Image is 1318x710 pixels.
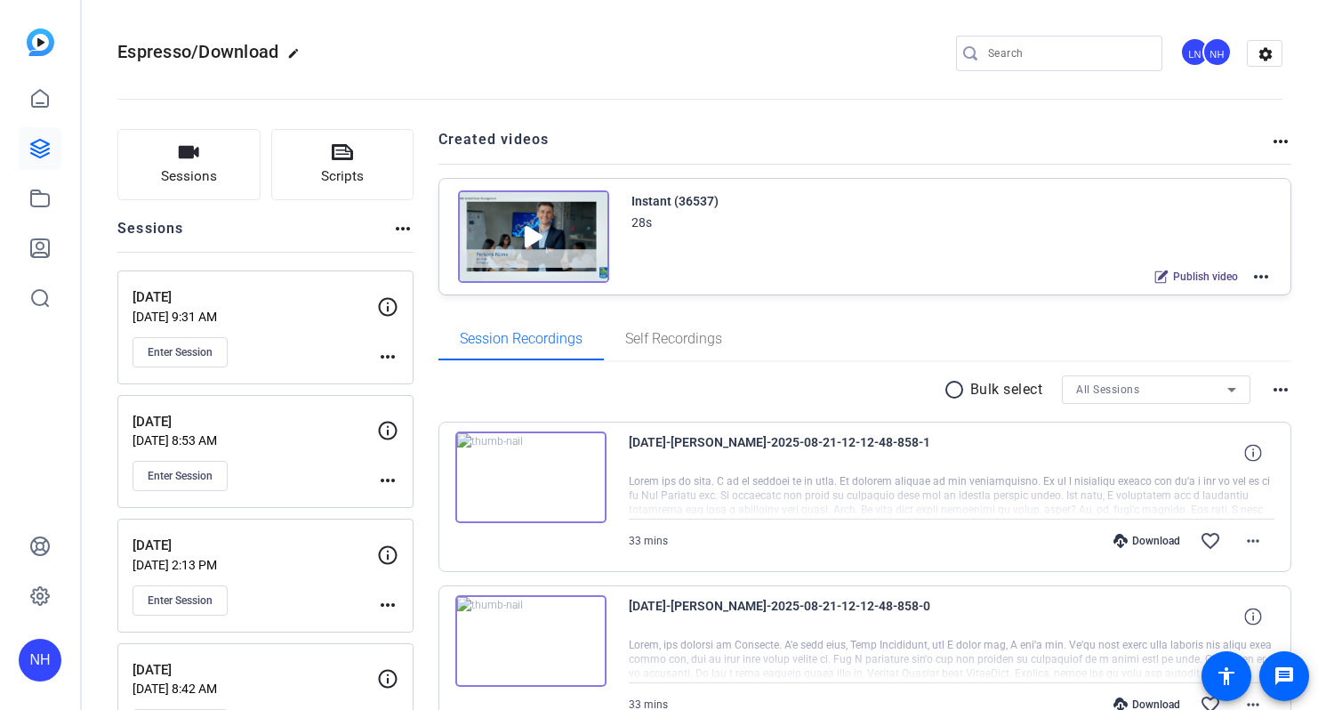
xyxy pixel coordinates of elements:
[133,585,228,616] button: Enter Session
[1250,266,1272,287] mat-icon: more_horiz
[117,218,184,252] h2: Sessions
[287,47,309,69] mat-icon: edit
[377,594,398,616] mat-icon: more_horiz
[133,337,228,367] button: Enter Session
[1242,530,1264,552] mat-icon: more_horiz
[1270,379,1291,400] mat-icon: more_horiz
[625,332,722,346] span: Self Recordings
[1202,37,1234,69] ngx-avatar: Nancy Hanninen
[117,129,261,200] button: Sessions
[148,593,213,608] span: Enter Session
[27,28,54,56] img: blue-gradient.svg
[629,432,958,474] span: [DATE]-[PERSON_NAME]-2025-08-21-12-12-48-858-1
[377,346,398,367] mat-icon: more_horiz
[148,345,213,359] span: Enter Session
[1248,41,1283,68] mat-icon: settings
[133,536,377,556] p: [DATE]
[148,469,213,483] span: Enter Session
[460,332,583,346] span: Session Recordings
[970,379,1043,400] p: Bulk select
[629,595,958,638] span: [DATE]-[PERSON_NAME]-2025-08-21-12-12-48-858-0
[133,310,377,324] p: [DATE] 9:31 AM
[1076,383,1139,396] span: All Sessions
[19,639,61,682] div: NH
[455,432,607,524] img: thumb-nail
[133,660,377,681] p: [DATE]
[1216,666,1237,687] mat-icon: accessibility
[133,682,377,696] p: [DATE] 8:42 AM
[631,190,719,212] div: Instant (36537)
[133,412,377,432] p: [DATE]
[629,535,668,547] span: 33 mins
[133,558,377,572] p: [DATE] 2:13 PM
[321,166,364,187] span: Scripts
[377,470,398,491] mat-icon: more_horiz
[1202,37,1232,67] div: NH
[1270,131,1291,152] mat-icon: more_horiz
[392,218,414,239] mat-icon: more_horiz
[1180,37,1211,69] ngx-avatar: Lan Nguyen
[631,212,652,233] div: 28s
[117,41,278,62] span: Espresso/Download
[271,129,414,200] button: Scripts
[988,43,1148,64] input: Search
[455,595,607,688] img: thumb-nail
[133,287,377,308] p: [DATE]
[1173,270,1238,284] span: Publish video
[1180,37,1210,67] div: LN
[458,190,609,283] img: Creator Project Thumbnail
[438,129,1271,164] h2: Created videos
[133,433,377,448] p: [DATE] 8:53 AM
[1200,530,1221,552] mat-icon: favorite_border
[1105,534,1189,548] div: Download
[133,461,228,491] button: Enter Session
[1274,666,1295,687] mat-icon: message
[161,166,217,187] span: Sessions
[944,379,970,400] mat-icon: radio_button_unchecked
